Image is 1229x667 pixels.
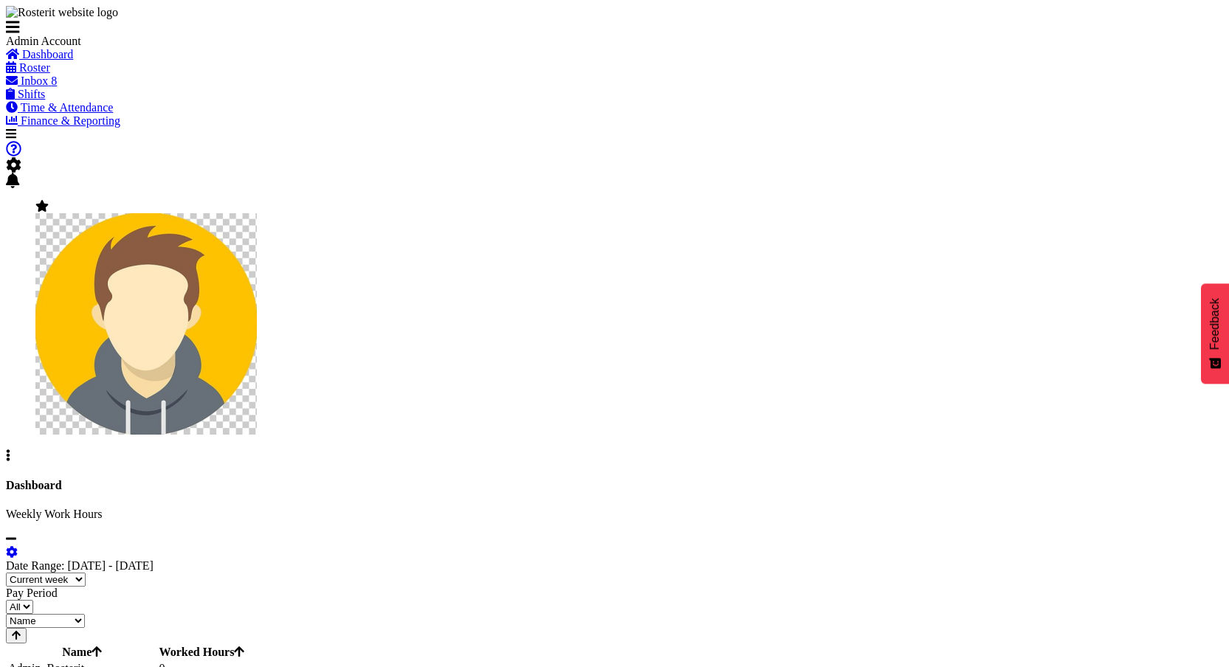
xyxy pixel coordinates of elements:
a: settings [6,546,18,559]
span: Roster [19,61,50,74]
div: Admin Account [6,35,227,48]
span: Inbox [21,75,48,87]
span: Dashboard [22,48,73,61]
a: Finance & Reporting [6,114,120,127]
span: Time & Attendance [21,101,114,114]
button: Feedback - Show survey [1201,283,1229,384]
span: Worked Hours [159,646,245,658]
img: admin-rosteritf9cbda91fdf824d97c9d6345b1f660ea.png [35,213,257,435]
h4: Dashboard [6,479,1223,492]
span: Finance & Reporting [21,114,120,127]
label: Date Range: [DATE] - [DATE] [6,559,154,572]
img: Rosterit website logo [6,6,118,19]
span: 8 [51,75,57,87]
a: minimize [6,533,16,545]
a: Dashboard [6,48,73,61]
a: Time & Attendance [6,101,113,114]
a: Inbox 8 [6,75,57,87]
span: Feedback [1208,298,1222,350]
a: Roster [6,61,50,74]
span: Shifts [18,88,45,100]
span: Name [62,646,102,658]
label: Pay Period [6,587,58,599]
a: Shifts [6,88,45,100]
p: Weekly Work Hours [6,508,1223,521]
